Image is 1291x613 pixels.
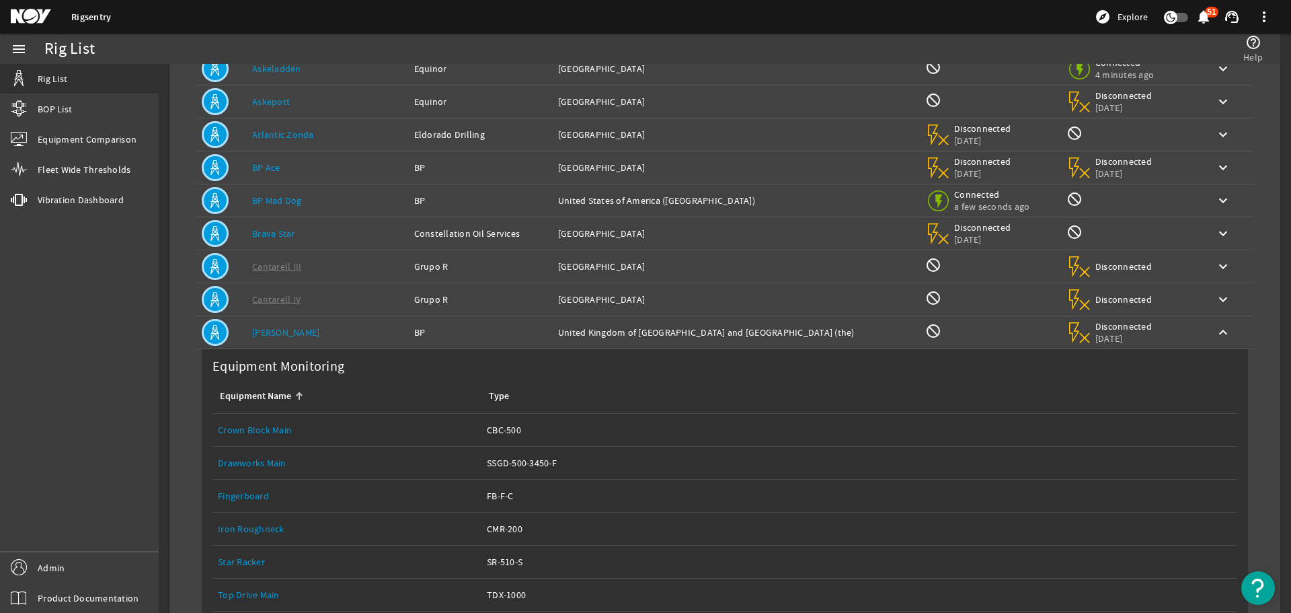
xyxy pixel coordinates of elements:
[1095,320,1152,332] span: Disconnected
[558,95,914,108] div: [GEOGRAPHIC_DATA]
[218,424,292,436] a: Crown Block Main
[1196,10,1210,24] button: 51
[252,129,314,141] a: Atlantic Zonda
[207,355,350,379] label: Equipment Monitoring
[218,589,280,601] a: Top Drive Main
[44,42,95,56] div: Rig List
[954,201,1029,213] span: a few seconds ago
[414,62,547,75] div: Equinor
[252,260,301,273] a: Cantarell III
[414,128,547,141] div: Eldorado Drilling
[487,588,1232,602] div: TDX-1000
[1215,127,1231,143] mat-icon: keyboard_arrow_down
[954,135,1011,147] span: [DATE]
[1095,168,1152,180] span: [DATE]
[252,194,302,207] a: BP Mad Dog
[1066,191,1083,207] mat-icon: Rig Monitoring not available for this rig
[218,389,471,404] div: Equipment Name
[38,72,67,85] span: Rig List
[218,414,476,446] a: Crown Block Main
[218,579,476,611] a: Top Drive Main
[487,555,1232,569] div: SR-510-S
[218,447,476,479] a: Drawworks Main
[489,389,509,404] div: Type
[487,423,1232,437] div: CBC-500
[414,194,547,207] div: BP
[1196,9,1212,25] mat-icon: notifications
[252,63,301,75] a: Askeladden
[558,227,914,240] div: [GEOGRAPHIC_DATA]
[487,447,1232,479] a: SSGD-500-3450-F
[487,522,1232,536] div: CMR-200
[487,546,1232,578] a: SR-510-S
[487,389,1226,404] div: Type
[954,122,1011,135] span: Disconnected
[1224,9,1240,25] mat-icon: support_agent
[954,155,1011,168] span: Disconnected
[954,168,1011,180] span: [DATE]
[1245,34,1261,50] mat-icon: help_outline
[925,59,941,75] mat-icon: BOP Monitoring not available for this rig
[925,290,941,306] mat-icon: BOP Monitoring not available for this rig
[1095,293,1152,305] span: Disconnected
[954,188,1029,201] span: Connected
[1089,6,1153,28] button: Explore
[558,260,914,273] div: [GEOGRAPHIC_DATA]
[218,546,476,578] a: Star Racker
[414,227,547,240] div: Constellation Oil Services
[1095,102,1152,114] span: [DATE]
[252,326,319,338] a: [PERSON_NAME]
[1095,260,1152,273] span: Disconnected
[1118,10,1148,24] span: Explore
[218,480,476,512] a: Fingerboard
[38,133,136,146] span: Equipment Comparison
[954,221,1011,233] span: Disconnected
[925,323,941,339] mat-icon: BOP Monitoring not available for this rig
[218,556,265,568] a: Star Racker
[414,260,547,273] div: Grupo R
[1248,1,1280,33] button: more_vert
[1215,258,1231,275] mat-icon: keyboard_arrow_down
[252,227,295,240] a: Brava Star
[71,11,111,24] a: Rigsentry
[1243,50,1263,64] span: Help
[487,489,1232,503] div: FB-F-C
[1241,571,1275,605] button: Open Resource Center
[558,326,914,339] div: United Kingdom of [GEOGRAPHIC_DATA] and [GEOGRAPHIC_DATA] (the)
[38,102,72,116] span: BOP List
[487,456,1232,470] div: SSGD-500-3450-F
[38,561,65,575] span: Admin
[38,163,130,176] span: Fleet Wide Thresholds
[1215,324,1231,340] mat-icon: keyboard_arrow_up
[1095,89,1152,102] span: Disconnected
[558,128,914,141] div: [GEOGRAPHIC_DATA]
[558,293,914,306] div: [GEOGRAPHIC_DATA]
[414,293,547,306] div: Grupo R
[1095,332,1152,345] span: [DATE]
[925,257,941,273] mat-icon: BOP Monitoring not available for this rig
[1215,291,1231,308] mat-icon: keyboard_arrow_down
[414,95,547,108] div: Equinor
[487,579,1232,611] a: TDX-1000
[1215,225,1231,242] mat-icon: keyboard_arrow_down
[558,161,914,174] div: [GEOGRAPHIC_DATA]
[218,457,286,469] a: Drawworks Main
[1215,192,1231,209] mat-icon: keyboard_arrow_down
[1095,155,1152,168] span: Disconnected
[218,490,269,502] a: Fingerboard
[1215,94,1231,110] mat-icon: keyboard_arrow_down
[252,161,280,174] a: BP Ace
[414,161,547,174] div: BP
[38,591,139,605] span: Product Documentation
[487,414,1232,446] a: CBC-500
[38,193,124,207] span: Vibration Dashboard
[1066,125,1083,141] mat-icon: Rig Monitoring not available for this rig
[1215,61,1231,77] mat-icon: keyboard_arrow_down
[954,233,1011,246] span: [DATE]
[252,293,301,305] a: Cantarell IV
[218,523,284,535] a: Iron Roughneck
[218,513,476,545] a: Iron Roughneck
[1095,69,1154,81] span: 4 minutes ago
[925,92,941,108] mat-icon: BOP Monitoring not available for this rig
[487,480,1232,512] a: FB-F-C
